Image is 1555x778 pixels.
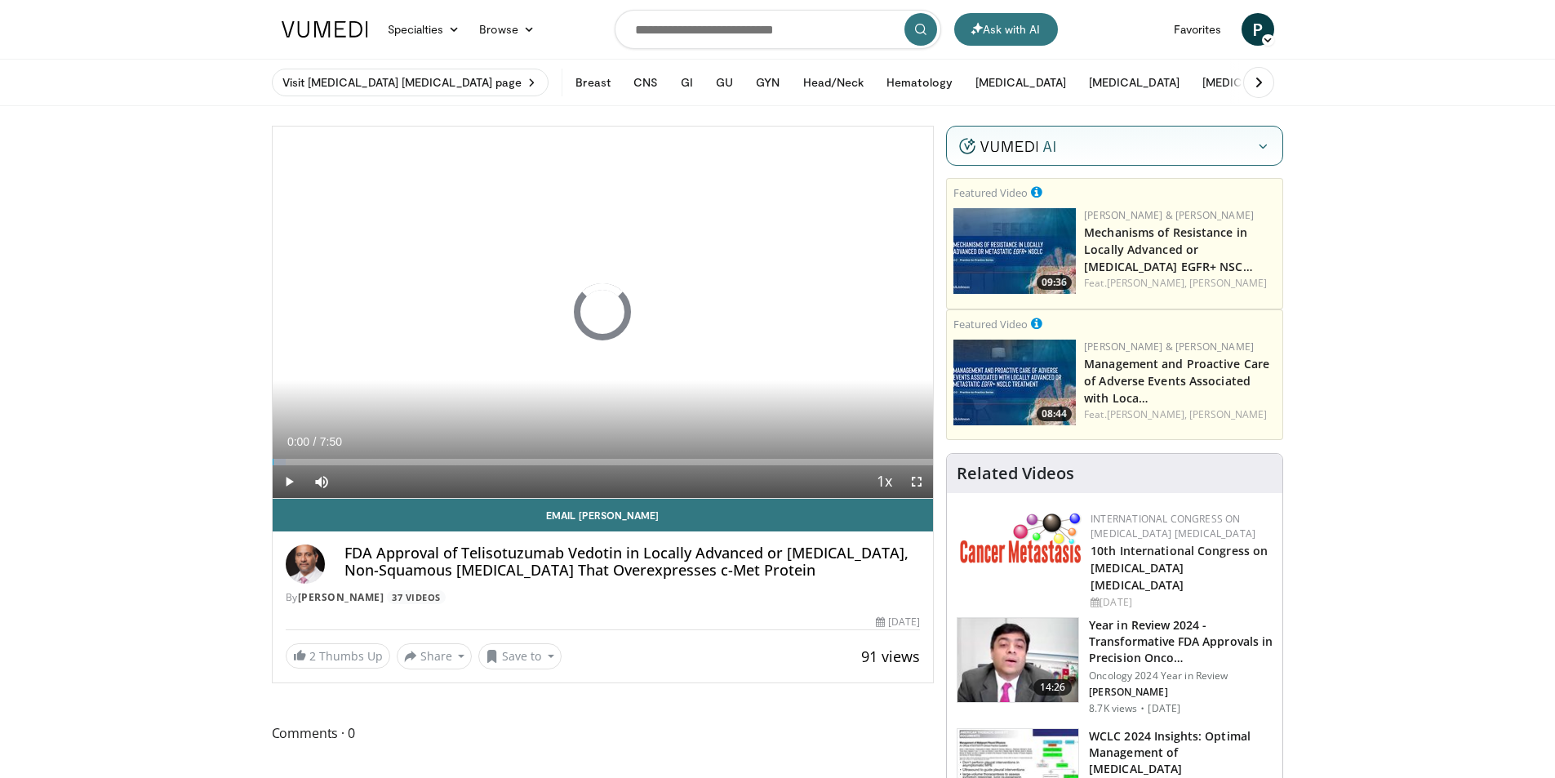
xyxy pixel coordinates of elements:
h4: Related Videos [957,464,1074,483]
img: Avatar [286,545,325,584]
span: 0:00 [287,435,309,448]
img: 22cacae0-80e8-46c7-b946-25cff5e656fa.150x105_q85_crop-smart_upscale.jpg [957,618,1078,703]
a: Visit [MEDICAL_DATA] [MEDICAL_DATA] page [272,69,549,96]
h4: FDA Approval of Telisotuzumab Vedotin in Locally Advanced or [MEDICAL_DATA], Non-Squamous [MEDICA... [344,545,921,580]
button: [MEDICAL_DATA] [966,66,1076,99]
span: 14:26 [1033,679,1073,696]
a: 14:26 Year in Review 2024 - Transformative FDA Approvals in Precision Onco… Oncology 2024 Year in... [957,617,1273,715]
a: Mechanisms of Resistance in Locally Advanced or [MEDICAL_DATA] EGFR+ NSC… [1084,225,1253,274]
a: [PERSON_NAME] [298,590,384,604]
button: CNS [624,66,668,99]
button: GI [671,66,703,99]
video-js: Video Player [273,127,934,499]
a: Browse [469,13,544,46]
img: da83c334-4152-4ba6-9247-1d012afa50e5.jpeg.150x105_q85_crop-smart_upscale.jpg [953,340,1076,425]
span: 08:44 [1037,407,1072,421]
a: [PERSON_NAME], [1107,407,1187,421]
h3: Year in Review 2024 - Transformative FDA Approvals in Precision Onco… [1089,617,1273,666]
a: Specialties [378,13,470,46]
p: [DATE] [1148,702,1180,715]
p: Oncology 2024 Year in Review [1089,669,1273,682]
button: Head/Neck [793,66,874,99]
span: / [313,435,317,448]
div: · [1140,702,1144,715]
button: Playback Rate [868,465,900,498]
small: Featured Video [953,317,1028,331]
div: Feat. [1084,276,1276,291]
a: Email [PERSON_NAME] [273,499,934,531]
a: 09:36 [953,208,1076,294]
button: Breast [566,66,620,99]
span: 2 [309,648,316,664]
button: Ask with AI [954,13,1058,46]
div: [DATE] [1091,595,1269,610]
a: [PERSON_NAME] & [PERSON_NAME] [1084,208,1254,222]
button: Play [273,465,305,498]
a: International Congress on [MEDICAL_DATA] [MEDICAL_DATA] [1091,512,1255,540]
img: VuMedi Logo [282,21,368,38]
a: Favorites [1164,13,1232,46]
span: 09:36 [1037,275,1072,290]
a: 2 Thumbs Up [286,643,390,669]
a: [PERSON_NAME] [1189,276,1267,290]
p: 8.7K views [1089,702,1137,715]
img: vumedi-ai-logo.v2.svg [959,138,1055,154]
a: P [1242,13,1274,46]
button: GYN [746,66,789,99]
a: 08:44 [953,340,1076,425]
a: [PERSON_NAME] & [PERSON_NAME] [1084,340,1254,353]
span: 91 views [861,647,920,666]
button: Hematology [877,66,962,99]
button: GU [706,66,743,99]
a: [PERSON_NAME] [1189,407,1267,421]
span: 7:50 [320,435,342,448]
button: Fullscreen [900,465,933,498]
img: 6ff8bc22-9509-4454-a4f8-ac79dd3b8976.png.150x105_q85_autocrop_double_scale_upscale_version-0.2.png [960,512,1082,563]
button: [MEDICAL_DATA] [1193,66,1303,99]
span: Comments 0 [272,722,935,744]
button: Mute [305,465,338,498]
h3: WCLC 2024 Insights: Optimal Management of [MEDICAL_DATA] [1089,728,1273,777]
a: Management and Proactive Care of Adverse Events Associated with Loca… [1084,356,1269,406]
div: [DATE] [876,615,920,629]
button: Share [397,643,473,669]
a: 10th International Congress on [MEDICAL_DATA] [MEDICAL_DATA] [1091,543,1268,593]
button: Save to [478,643,562,669]
p: [PERSON_NAME] [1089,686,1273,699]
div: By [286,590,921,605]
img: 84252362-9178-4a34-866d-0e9c845de9ea.jpeg.150x105_q85_crop-smart_upscale.jpg [953,208,1076,294]
div: Feat. [1084,407,1276,422]
button: [MEDICAL_DATA] [1079,66,1189,99]
input: Search topics, interventions [615,10,941,49]
a: 37 Videos [387,590,447,604]
small: Featured Video [953,185,1028,200]
div: Progress Bar [273,459,934,465]
a: [PERSON_NAME], [1107,276,1187,290]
